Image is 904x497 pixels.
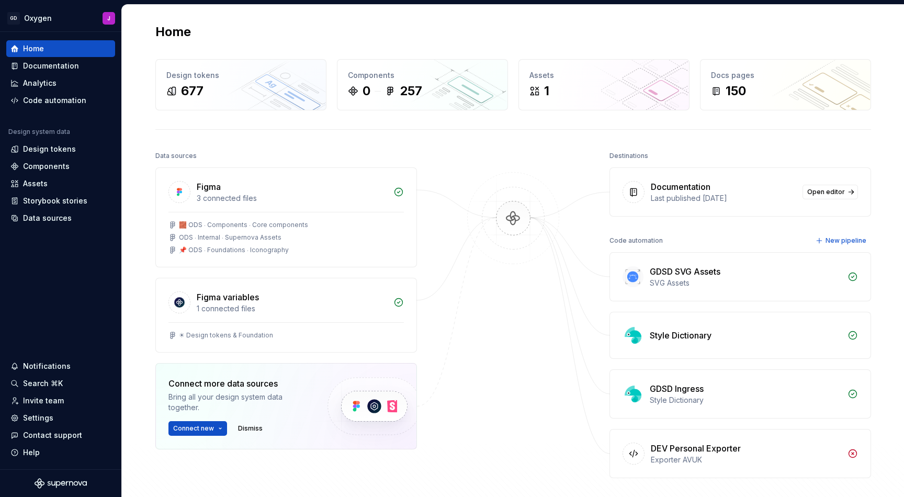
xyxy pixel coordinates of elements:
[650,329,711,342] div: Style Dictionary
[23,396,64,406] div: Invite team
[6,392,115,409] a: Invite team
[650,278,841,288] div: SVG Assets
[168,392,310,413] div: Bring all your design system data together.
[6,158,115,175] a: Components
[23,378,63,389] div: Search ⌘K
[6,141,115,157] a: Design tokens
[168,421,227,436] button: Connect new
[529,70,679,81] div: Assets
[337,59,508,110] a: Components0257
[8,128,70,136] div: Design system data
[23,178,48,189] div: Assets
[23,413,53,423] div: Settings
[155,149,197,163] div: Data sources
[6,427,115,444] button: Contact support
[155,167,417,267] a: Figma3 connected files🧱 ODS ⸱ Components ⸱ Core componentsODS ⸱ Internal ⸱ Supernova Assets📌 ODS ...
[23,196,87,206] div: Storybook stories
[700,59,871,110] a: Docs pages150
[826,236,866,245] span: New pipeline
[651,455,841,465] div: Exporter AVUK
[6,375,115,392] button: Search ⌘K
[179,233,281,242] div: ODS ⸱ Internal ⸱ Supernova Assets
[6,92,115,109] a: Code automation
[609,233,663,248] div: Code automation
[197,291,259,303] div: Figma variables
[166,70,315,81] div: Design tokens
[23,213,72,223] div: Data sources
[544,83,549,99] div: 1
[24,13,52,24] div: Oxygen
[348,70,497,81] div: Components
[155,24,191,40] h2: Home
[107,14,110,22] div: J
[179,246,289,254] div: 📌 ODS ⸱ Foundations ⸱ Iconography
[518,59,690,110] a: Assets1
[651,180,710,193] div: Documentation
[23,361,71,371] div: Notifications
[233,421,267,436] button: Dismiss
[179,331,273,340] div: ☀ Design tokens & Foundation
[2,7,119,29] button: GDOxygenJ
[6,58,115,74] a: Documentation
[6,358,115,375] button: Notifications
[197,180,221,193] div: Figma
[173,424,214,433] span: Connect new
[812,233,871,248] button: New pipeline
[651,193,796,204] div: Last published [DATE]
[168,377,310,390] div: Connect more data sources
[650,395,841,405] div: Style Dictionary
[23,144,76,154] div: Design tokens
[807,188,845,196] span: Open editor
[197,193,387,204] div: 3 connected files
[650,265,720,278] div: GDSD SVG Assets
[197,303,387,314] div: 1 connected files
[23,43,44,54] div: Home
[6,40,115,57] a: Home
[711,70,860,81] div: Docs pages
[803,185,858,199] a: Open editor
[6,410,115,426] a: Settings
[6,444,115,461] button: Help
[7,12,20,25] div: GD
[23,78,56,88] div: Analytics
[23,447,40,458] div: Help
[23,161,70,172] div: Components
[6,210,115,227] a: Data sources
[651,442,741,455] div: DEV Personal Exporter
[650,382,704,395] div: GDSD Ingress
[181,83,204,99] div: 677
[363,83,370,99] div: 0
[6,75,115,92] a: Analytics
[6,193,115,209] a: Storybook stories
[179,221,308,229] div: 🧱 ODS ⸱ Components ⸱ Core components
[23,61,79,71] div: Documentation
[609,149,648,163] div: Destinations
[400,83,422,99] div: 257
[35,478,87,489] svg: Supernova Logo
[155,59,326,110] a: Design tokens677
[23,430,82,440] div: Contact support
[238,424,263,433] span: Dismiss
[23,95,86,106] div: Code automation
[155,278,417,353] a: Figma variables1 connected files☀ Design tokens & Foundation
[6,175,115,192] a: Assets
[726,83,746,99] div: 150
